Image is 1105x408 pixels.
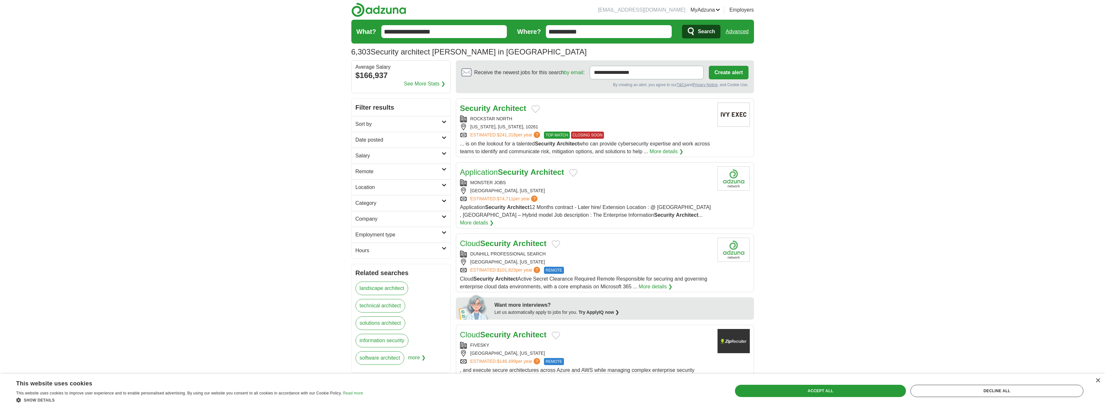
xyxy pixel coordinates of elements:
[352,116,450,132] a: Sort by
[690,6,720,14] a: MyAdzuna
[352,227,450,243] a: Employment type
[729,6,754,14] a: Employers
[530,168,564,176] strong: Architect
[356,299,405,313] a: technical architect
[698,25,715,38] span: Search
[356,351,404,365] a: software architect
[534,132,540,138] span: ?
[356,199,442,207] h2: Category
[513,239,547,248] strong: Architect
[598,6,685,14] li: [EMAIL_ADDRESS][DOMAIN_NAME]
[460,342,712,349] div: FIVESKY
[352,164,450,179] a: Remote
[356,231,442,239] h2: Employment type
[564,70,583,75] a: by email
[460,124,712,130] div: [US_STATE], [US_STATE], 10261
[578,310,619,315] a: Try ApplyIQ now ❯
[16,378,347,387] div: This website uses cookies
[460,276,708,289] span: Cloud Active Secret Clearance Required Remote Responsible for securing and governing enterprise c...
[480,330,511,339] strong: Security
[460,239,547,248] a: CloudSecurity Architect
[498,168,528,176] strong: Security
[352,195,450,211] a: Category
[356,136,442,144] h2: Date posted
[910,385,1083,397] div: Decline all
[470,251,546,256] a: DUNHILL PROFESSIONAL SEARCH
[654,212,675,218] strong: Security
[460,187,712,194] div: [GEOGRAPHIC_DATA], [US_STATE]
[485,204,506,210] strong: Security
[16,391,342,395] span: This website uses cookies to improve user experience and to enable personalised advertising. By u...
[356,65,447,70] div: Average Salary
[460,168,564,176] a: ApplicationSecurity Architect
[460,104,491,113] strong: Security
[718,238,750,262] img: Dunhill Professional Search logo
[460,219,494,227] a: More details ❯
[408,351,426,369] span: more ❯
[535,141,555,146] strong: Security
[356,316,405,330] a: solutions architect
[639,283,673,291] a: More details ❯
[460,141,710,154] span: ... is on the lookout for a talented who can provide cybersecurity expertise and work across team...
[480,239,511,248] strong: Security
[493,104,526,113] strong: Architect
[649,148,683,155] a: More details ❯
[356,282,408,295] a: landscape architect
[534,267,540,273] span: ?
[356,215,442,223] h2: Company
[677,83,686,87] a: T&Cs
[460,330,547,339] a: CloudSecurity Architect
[343,391,363,395] a: Read more, opens a new window
[460,204,711,218] span: Application 12 Months contract - Later hire/ Extension Location : @ [GEOGRAPHIC_DATA] , [GEOGRAPH...
[352,179,450,195] a: Location
[356,168,442,175] h2: Remote
[470,132,542,139] a: ESTIMATED:$241,318per year?
[557,141,579,146] strong: Architect
[534,358,540,364] span: ?
[356,184,442,191] h2: Location
[460,259,712,265] div: [GEOGRAPHIC_DATA], [US_STATE]
[531,195,537,202] span: ?
[356,247,442,254] h2: Hours
[357,27,376,36] label: What?
[544,132,569,139] span: TOP MATCH
[461,82,748,88] div: By creating an alert, you agree to our and , and Cookie Use.
[726,25,748,38] a: Advanced
[352,148,450,164] a: Salary
[356,334,409,347] a: information security
[569,169,578,177] button: Add to favorite jobs
[351,3,406,17] img: Adzuna logo
[693,83,718,87] a: Privacy Notice
[470,358,542,365] a: ESTIMATED:$146,499per year?
[497,359,516,364] span: $146,499
[709,66,748,79] button: Create alert
[495,276,517,282] strong: Architect
[544,358,564,365] span: REMOTE
[552,240,560,248] button: Add to favorite jobs
[718,103,750,127] img: Company logo
[495,301,750,309] div: Want more interviews?
[460,104,526,113] a: Security Architect
[460,179,712,186] div: MONSTER JOBS
[460,350,712,357] div: [GEOGRAPHIC_DATA], [US_STATE]
[497,132,516,137] span: $241,318
[718,166,750,191] img: Company logo
[473,276,494,282] strong: Security
[544,267,564,274] span: REMOTE
[24,398,55,403] span: Show details
[460,367,711,396] span: , and execute secure architectures across Azure and AWS while managing complex enterprise securit...
[474,69,585,76] span: Receive the newest jobs for this search :
[356,268,447,278] h2: Related searches
[404,80,445,88] a: See More Stats ❯
[470,267,542,274] a: ESTIMATED:$101,823per year?
[1095,378,1100,383] div: Close
[460,115,712,122] div: ROCKSTAR NORTH
[552,332,560,339] button: Add to favorite jobs
[676,212,698,218] strong: Architect
[356,70,447,81] div: $166,937
[351,47,587,56] h1: Security architect [PERSON_NAME] in [GEOGRAPHIC_DATA]
[517,27,541,36] label: Where?
[513,330,547,339] strong: Architect
[352,243,450,258] a: Hours
[735,385,906,397] div: Accept all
